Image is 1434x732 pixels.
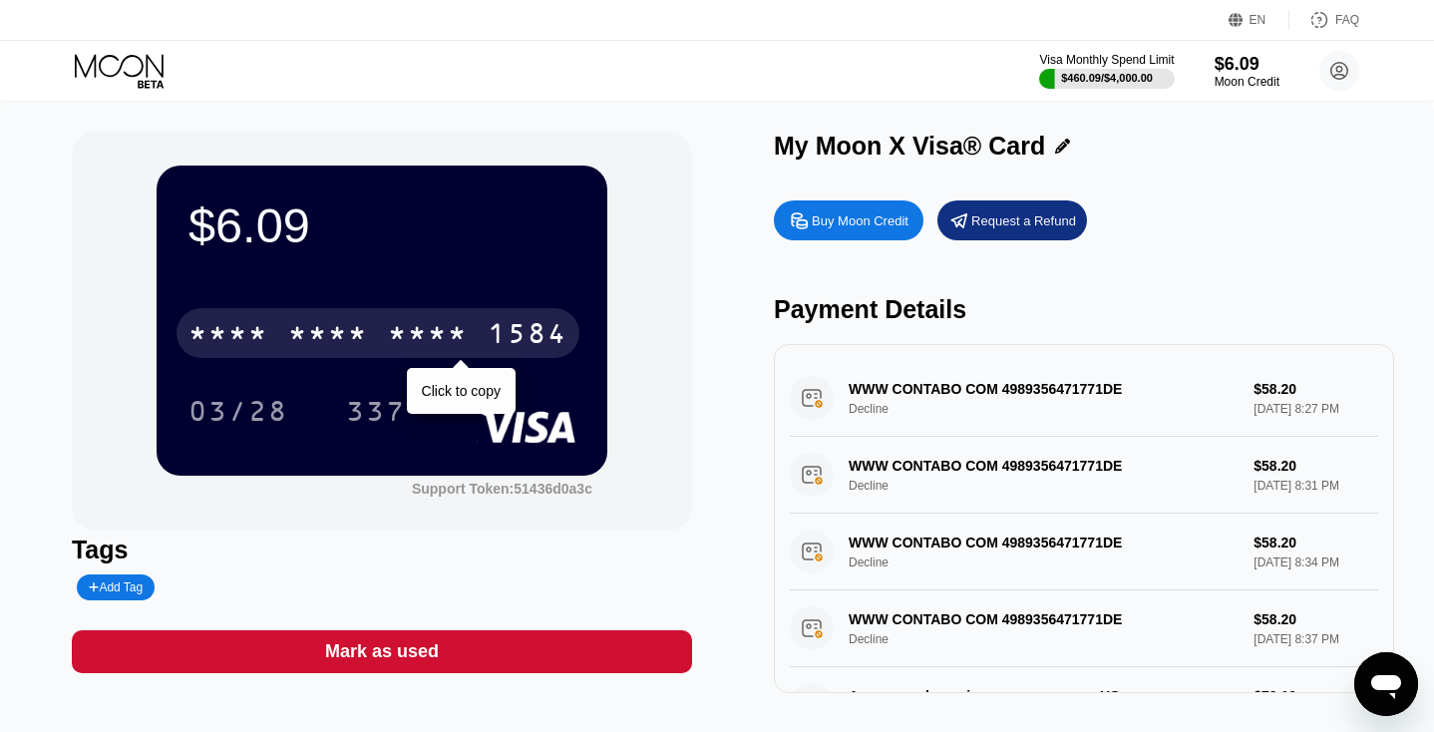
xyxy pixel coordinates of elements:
[1061,72,1153,84] div: $460.09 / $4,000.00
[346,398,406,430] div: 337
[1335,13,1359,27] div: FAQ
[412,481,592,497] div: Support Token:51436d0a3c
[331,386,421,436] div: 337
[174,386,303,436] div: 03/28
[422,383,501,399] div: Click to copy
[325,640,439,663] div: Mark as used
[1215,54,1279,75] div: $6.09
[188,197,575,253] div: $6.09
[188,398,288,430] div: 03/28
[77,574,155,600] div: Add Tag
[72,630,692,673] div: Mark as used
[1289,10,1359,30] div: FAQ
[72,536,692,564] div: Tags
[1250,13,1266,27] div: EN
[937,200,1087,240] div: Request a Refund
[1215,54,1279,89] div: $6.09Moon Credit
[1039,53,1174,89] div: Visa Monthly Spend Limit$460.09/$4,000.00
[1354,652,1418,716] iframe: Button to launch messaging window
[1229,10,1289,30] div: EN
[412,481,592,497] div: Support Token: 51436d0a3c
[89,580,143,594] div: Add Tag
[488,320,567,352] div: 1584
[774,132,1045,161] div: My Moon X Visa® Card
[971,212,1076,229] div: Request a Refund
[1215,75,1279,89] div: Moon Credit
[1039,53,1174,67] div: Visa Monthly Spend Limit
[812,212,908,229] div: Buy Moon Credit
[774,200,923,240] div: Buy Moon Credit
[774,295,1394,324] div: Payment Details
